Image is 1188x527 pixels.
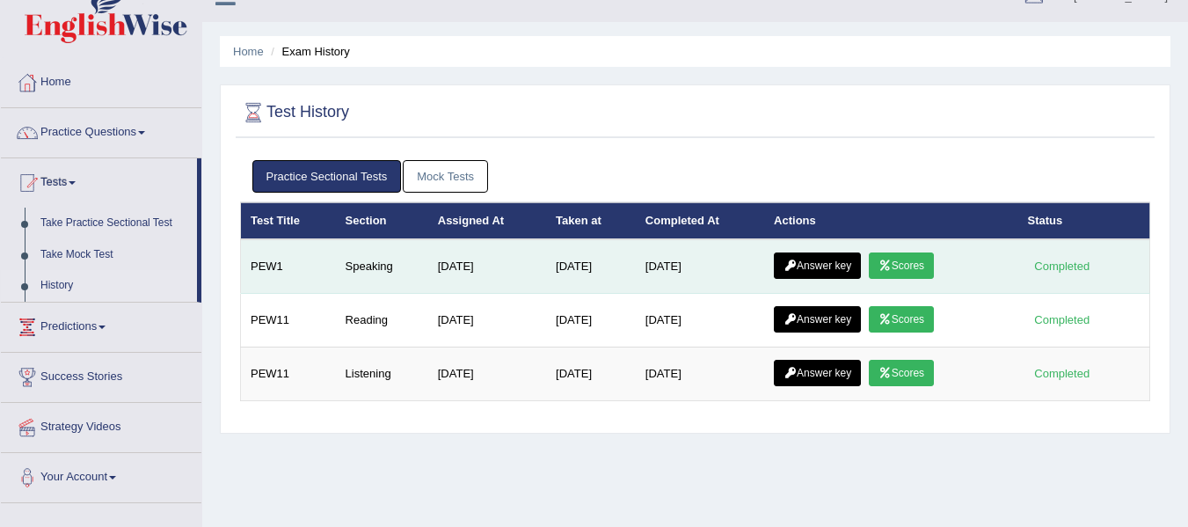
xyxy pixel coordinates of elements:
td: Reading [336,294,428,348]
a: Scores [869,360,934,386]
td: PEW11 [241,348,336,401]
a: Take Mock Test [33,239,197,271]
th: Taken at [546,202,636,239]
th: Section [336,202,428,239]
td: Listening [336,348,428,401]
a: Answer key [774,253,861,279]
th: Actions [764,202,1017,239]
th: Assigned At [428,202,546,239]
div: Completed [1028,364,1097,383]
a: Home [1,58,201,102]
div: Completed [1028,311,1097,329]
th: Status [1018,202,1150,239]
a: Scores [869,253,934,279]
li: Exam History [266,43,350,60]
a: Answer key [774,360,861,386]
a: History [33,270,197,302]
td: Speaking [336,239,428,294]
a: Success Stories [1,353,201,397]
td: [DATE] [636,294,764,348]
td: [DATE] [546,348,636,401]
a: Tests [1,158,197,202]
a: Answer key [774,306,861,333]
td: [DATE] [546,294,636,348]
td: [DATE] [636,239,764,294]
a: Mock Tests [403,160,488,193]
div: Completed [1028,257,1097,275]
a: Your Account [1,453,201,497]
a: Scores [869,306,934,333]
th: Completed At [636,202,764,239]
th: Test Title [241,202,336,239]
h2: Test History [240,99,349,126]
td: PEW11 [241,294,336,348]
a: Home [233,45,264,58]
td: [DATE] [428,294,546,348]
a: Practice Sectional Tests [252,160,402,193]
a: Practice Questions [1,108,201,152]
td: [DATE] [546,239,636,294]
a: Take Practice Sectional Test [33,208,197,239]
td: [DATE] [428,348,546,401]
a: Strategy Videos [1,403,201,447]
td: PEW1 [241,239,336,294]
td: [DATE] [428,239,546,294]
td: [DATE] [636,348,764,401]
a: Predictions [1,303,201,347]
